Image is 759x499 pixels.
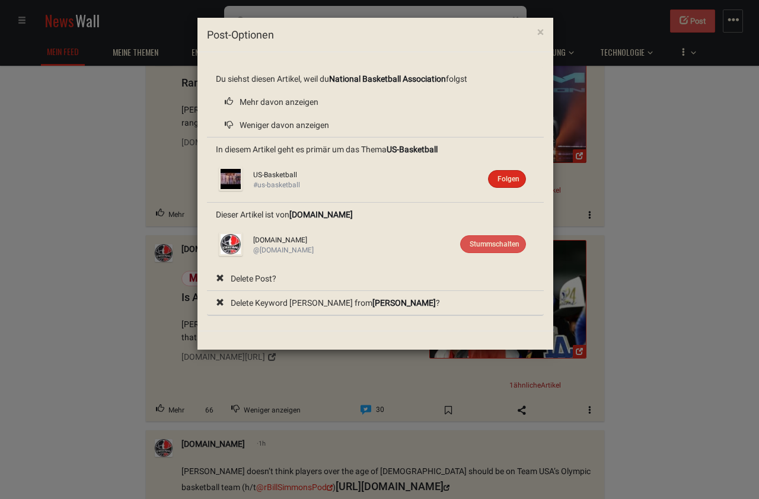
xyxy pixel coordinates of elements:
[253,245,526,255] div: @[DOMAIN_NAME]
[207,113,544,138] li: Weniger davon anzeigen
[207,137,544,203] li: In diesem Artikel geht es primär um das Thema
[219,232,243,256] img: Profilbild von prophetx.onelink.me
[207,67,544,91] li: Du siehst diesen Artikel, weil du folgst
[219,167,243,191] img: Profilbild von US-Basketball
[207,203,544,267] li: Dieser Artikel ist von
[253,236,307,244] a: [DOMAIN_NAME]
[253,171,297,179] a: US-Basketball
[207,267,544,292] li: Delete Post?
[537,25,544,39] span: ×
[207,90,544,114] li: Mehr davon anzeigen
[207,27,544,43] h4: Post-Optionen
[470,240,519,248] span: Stummschalten
[528,17,553,47] button: Close
[207,291,544,316] li: Delete Keyword [PERSON_NAME] from ?
[329,74,446,84] a: National Basketball Association
[253,180,526,190] div: #us-basketball
[289,210,353,219] a: [DOMAIN_NAME]
[387,145,438,154] a: US-Basketball
[372,298,436,308] a: [PERSON_NAME]
[498,175,519,183] span: Folgen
